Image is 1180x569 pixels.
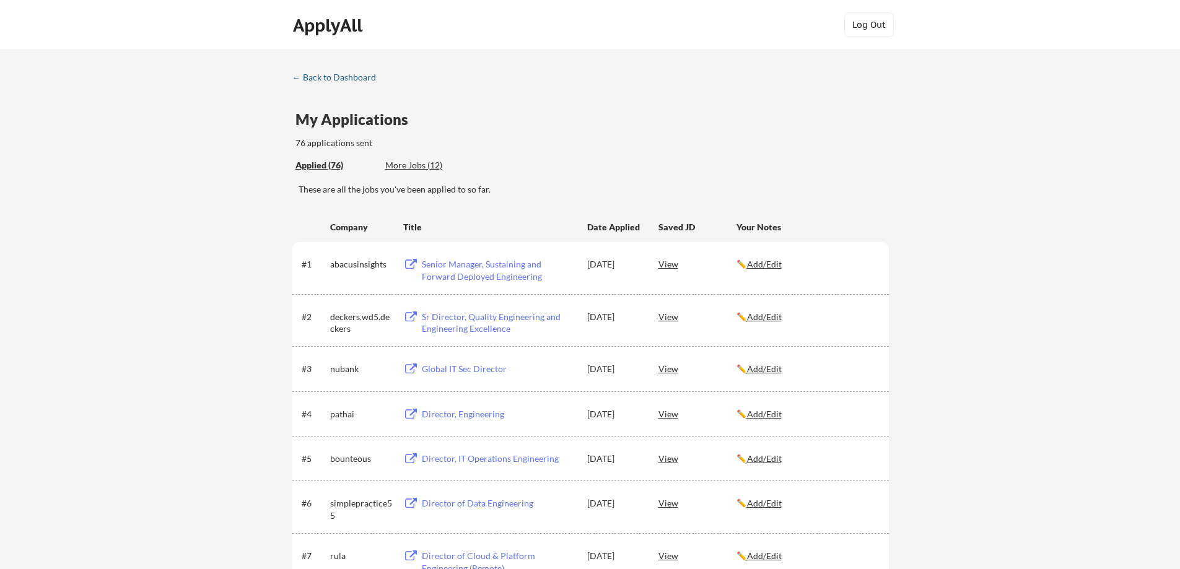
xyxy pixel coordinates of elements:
[302,550,326,562] div: #7
[302,453,326,465] div: #5
[302,311,326,323] div: #2
[330,453,392,465] div: bounteous
[422,408,575,420] div: Director, Engineering
[658,447,736,469] div: View
[292,73,385,82] div: ← Back to Dashboard
[736,311,878,323] div: ✏️
[295,159,376,172] div: These are all the jobs you've been applied to so far.
[295,159,376,172] div: Applied (76)
[302,408,326,420] div: #4
[747,453,782,464] u: Add/Edit
[330,363,392,375] div: nubank
[292,72,385,85] a: ← Back to Dashboard
[587,497,642,510] div: [DATE]
[422,258,575,282] div: Senior Manager, Sustaining and Forward Deployed Engineering
[736,221,878,233] div: Your Notes
[385,159,476,172] div: These are job applications we think you'd be a good fit for, but couldn't apply you to automatica...
[736,550,878,562] div: ✏️
[747,498,782,508] u: Add/Edit
[658,402,736,425] div: View
[587,258,642,271] div: [DATE]
[422,497,575,510] div: Director of Data Engineering
[747,363,782,374] u: Add/Edit
[844,12,894,37] button: Log Out
[747,259,782,269] u: Add/Edit
[587,221,642,233] div: Date Applied
[330,408,392,420] div: pathai
[330,497,392,521] div: simplepractice55
[299,183,889,196] div: These are all the jobs you've been applied to so far.
[330,311,392,335] div: deckers.wd5.deckers
[330,258,392,271] div: abacusinsights
[295,137,535,149] div: 76 applications sent
[736,497,878,510] div: ✏️
[736,258,878,271] div: ✏️
[587,453,642,465] div: [DATE]
[293,15,366,36] div: ApplyAll
[747,550,782,561] u: Add/Edit
[658,215,736,238] div: Saved JD
[658,305,736,328] div: View
[747,409,782,419] u: Add/Edit
[587,550,642,562] div: [DATE]
[330,221,392,233] div: Company
[385,159,476,172] div: More Jobs (12)
[302,497,326,510] div: #6
[330,550,392,562] div: rula
[736,408,878,420] div: ✏️
[422,363,575,375] div: Global IT Sec Director
[403,221,575,233] div: Title
[736,453,878,465] div: ✏️
[658,253,736,275] div: View
[658,357,736,380] div: View
[587,363,642,375] div: [DATE]
[295,112,418,127] div: My Applications
[422,453,575,465] div: Director, IT Operations Engineering
[747,311,782,322] u: Add/Edit
[658,544,736,567] div: View
[658,492,736,514] div: View
[587,311,642,323] div: [DATE]
[587,408,642,420] div: [DATE]
[736,363,878,375] div: ✏️
[302,258,326,271] div: #1
[422,311,575,335] div: Sr Director, Quality Engineering and Engineering Excellence
[302,363,326,375] div: #3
